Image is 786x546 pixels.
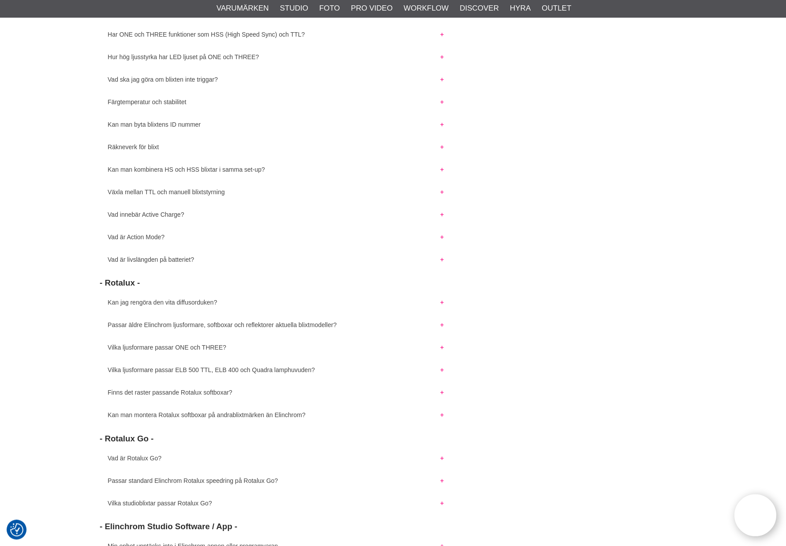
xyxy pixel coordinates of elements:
button: Kan man byta blixtens ID nummer [100,116,452,128]
button: Vad innebär Active Charge? [100,206,452,218]
button: Kan jag rengöra den vita diffusorduken? [100,294,452,305]
a: Outlet [542,3,571,14]
button: Passar standard Elinchrom Rotalux speedring på Rotalux Go? [100,472,452,484]
button: Växla mellan TTL och manuell blixtstyrning [100,184,452,195]
button: Kan man kombinera HS och HSS blixtar i samma set-up? [100,161,452,173]
button: Passar äldre Elinchrom ljusformare, softboxar och reflektorer aktuella blixtmodeller? [100,316,452,328]
button: Räkneverk för blixt [100,139,452,150]
a: Studio [280,3,308,14]
a: Foto [319,3,340,14]
button: Vad är Action Mode? [100,229,452,240]
a: Workflow [404,3,449,14]
button: Samtyckesinställningar [10,522,23,538]
button: Finns det raster passande Rotalux softboxar? [100,384,452,395]
button: Vilka ljusformare passar ELB 500 TTL, ELB 400 och Quadra lamphuvuden? [100,361,452,373]
a: Varumärken [217,3,269,14]
button: Kan man montera Rotalux softboxar på andrablixtmärken än Elinchrom? [100,407,452,418]
h3: - Rotalux - [100,277,686,288]
button: Vad är livslängden på batteriet? [100,251,452,263]
button: Vilka studioblixtar passar Rotalux Go? [100,495,452,506]
button: Vad är Rotalux Go? [100,450,452,461]
button: Vilka ljusformare passar ONE och THREE? [100,339,452,350]
h3: - Rotalux Go - [100,433,686,444]
img: Revisit consent button [10,523,23,536]
button: Vad ska jag göra om blixten inte triggar? [100,71,452,83]
a: Hyra [510,3,531,14]
button: Färgtemperatur och stabilitet [100,94,452,105]
button: Hur hög ljusstyrka har LED ljuset på ONE och THREE? [100,49,452,60]
button: Har ONE och THREE funktioner som HSS (High Speed Sync) och TTL? [100,26,452,38]
h3: - Elinchrom Studio Software / App - [100,520,686,532]
a: Discover [460,3,499,14]
a: Pro Video [351,3,392,14]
